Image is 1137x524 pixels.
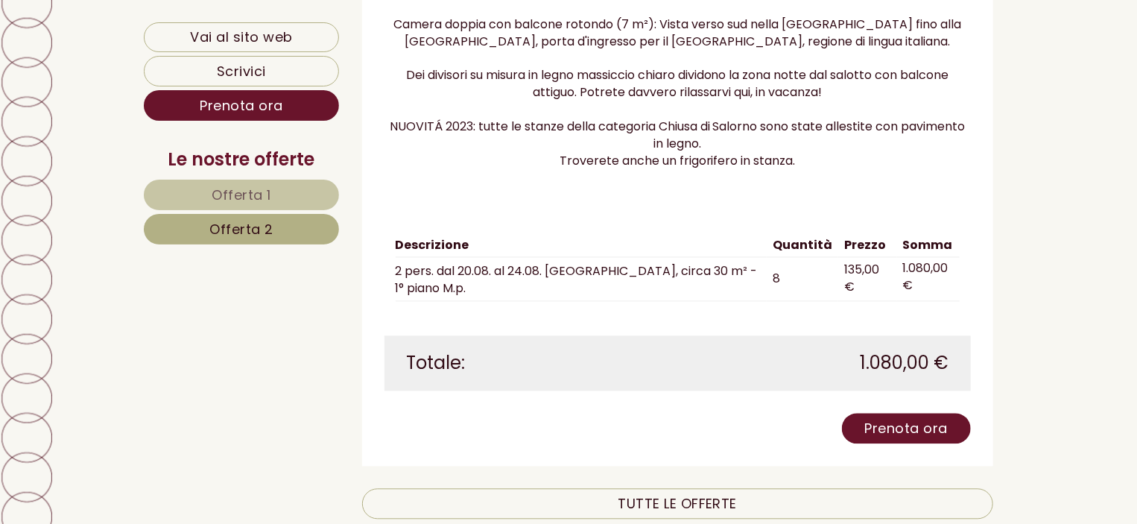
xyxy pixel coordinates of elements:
[265,11,323,36] div: lunedì
[22,75,245,86] small: 00:20
[11,43,253,89] div: Buon giorno, come possiamo aiutarla?
[362,488,994,519] a: TUTTE LE OFFERTE
[897,257,960,301] td: 1.080,00 €
[144,22,339,52] a: Vai al sito web
[844,261,879,295] span: 135,00 €
[897,234,960,257] th: Somma
[396,350,678,376] div: Totale:
[396,234,767,257] th: Descrizione
[144,90,339,121] a: Prenota ora
[767,234,838,257] th: Quantità
[767,257,838,301] td: 8
[509,388,588,419] button: Invia
[384,16,972,170] p: Camera doppia con balcone rotondo (7 m²): Vista verso sud nella [GEOGRAPHIC_DATA] fino alla [GEOG...
[209,220,273,239] span: Offerta 2
[144,56,339,86] a: Scrivici
[396,257,767,301] td: 2 pers. dal 20.08. al 24.08. [GEOGRAPHIC_DATA], circa 30 m² - 1° piano M.p.
[144,147,339,172] div: Le nostre offerte
[212,186,271,204] span: Offerta 1
[22,46,245,58] div: Hotel Tenz
[860,350,948,376] span: 1.080,00 €
[838,234,897,257] th: Prezzo
[842,413,972,443] a: Prenota ora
